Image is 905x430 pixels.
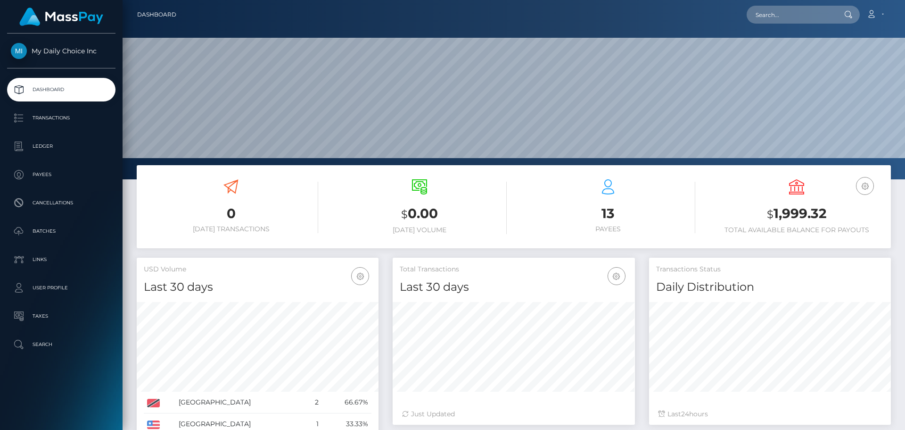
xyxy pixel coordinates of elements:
[521,225,695,233] h6: Payees
[144,265,371,274] h5: USD Volume
[11,43,27,59] img: My Daily Choice Inc
[7,135,115,158] a: Ledger
[144,204,318,223] h3: 0
[11,281,112,295] p: User Profile
[709,226,884,234] h6: Total Available Balance for Payouts
[400,279,627,295] h4: Last 30 days
[521,204,695,223] h3: 13
[332,226,507,234] h6: [DATE] Volume
[7,248,115,271] a: Links
[7,219,115,243] a: Batches
[658,409,881,419] div: Last hours
[144,225,318,233] h6: [DATE] Transactions
[7,276,115,300] a: User Profile
[175,392,305,413] td: [GEOGRAPHIC_DATA]
[709,204,884,224] h3: 1,999.32
[7,106,115,130] a: Transactions
[11,139,112,153] p: Ledger
[305,392,322,413] td: 2
[11,253,112,267] p: Links
[7,191,115,215] a: Cancellations
[147,399,160,407] img: TT.png
[144,279,371,295] h4: Last 30 days
[656,265,884,274] h5: Transactions Status
[11,196,112,210] p: Cancellations
[147,421,160,429] img: US.png
[656,279,884,295] h4: Daily Distribution
[11,224,112,238] p: Batches
[11,111,112,125] p: Transactions
[767,208,773,221] small: $
[11,337,112,352] p: Search
[332,204,507,224] h3: 0.00
[401,208,408,221] small: $
[137,5,176,25] a: Dashboard
[747,6,835,24] input: Search...
[11,168,112,182] p: Payees
[11,83,112,97] p: Dashboard
[19,8,103,26] img: MassPay Logo
[7,47,115,55] span: My Daily Choice Inc
[7,304,115,328] a: Taxes
[322,392,371,413] td: 66.67%
[7,78,115,101] a: Dashboard
[11,309,112,323] p: Taxes
[402,409,625,419] div: Just Updated
[7,333,115,356] a: Search
[681,410,689,418] span: 24
[7,163,115,186] a: Payees
[400,265,627,274] h5: Total Transactions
